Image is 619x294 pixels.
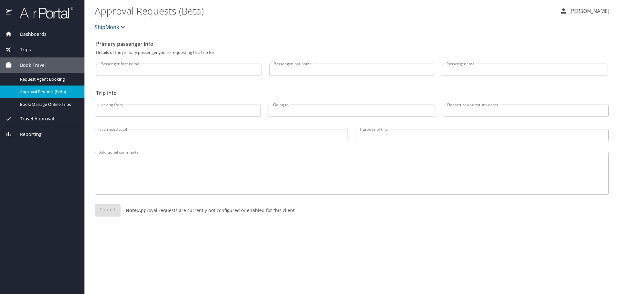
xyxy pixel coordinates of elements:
[96,88,607,98] h2: Trip info
[96,50,607,55] p: Details of the primary passenger you're requesting this trip for
[12,62,46,69] span: Book Travel
[6,6,13,19] img: icon-airportal.png
[567,7,609,15] p: [PERSON_NAME]
[95,23,119,32] span: ShipMonk
[121,207,295,214] p: Approval requests are currently not configured or enabled for this client
[92,21,129,34] button: ShipMonk
[20,101,77,107] span: Book/Manage Online Trips
[95,1,555,21] h1: Approval Requests (Beta)
[12,46,31,53] span: Trips
[20,89,77,95] span: Approval Request (Beta)
[20,76,77,82] span: Request Agent Booking
[557,5,612,17] button: [PERSON_NAME]
[13,6,73,19] img: airportal-logo.png
[12,131,42,138] span: Reporting
[12,31,46,38] span: Dashboards
[12,115,54,122] span: Travel Approval
[96,39,607,49] h2: Primary passenger info
[126,207,138,213] strong: Note:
